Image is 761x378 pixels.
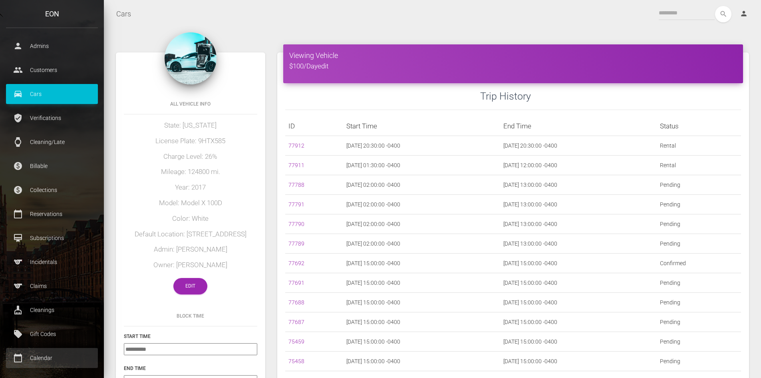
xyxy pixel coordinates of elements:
a: watch Cleaning/Late [6,132,98,152]
a: 77790 [288,221,304,227]
h5: $100/Day [289,62,737,71]
td: [DATE] 15:00:00 -0400 [500,332,657,352]
td: [DATE] 15:00:00 -0400 [343,332,500,352]
td: [DATE] 15:00:00 -0400 [343,293,500,312]
p: Claims [12,280,92,292]
p: Subscriptions [12,232,92,244]
h6: End Time [124,365,257,372]
a: sports Claims [6,276,98,296]
button: search [715,6,731,22]
a: 75458 [288,358,304,364]
td: [DATE] 15:00:00 -0400 [500,352,657,371]
p: Cleaning/Late [12,136,92,148]
h5: Mileage: 124800 mi. [124,167,257,177]
td: [DATE] 13:00:00 -0400 [500,214,657,234]
img: 50.jpg [165,32,217,84]
h5: State: [US_STATE] [124,121,257,130]
a: edit [318,62,328,70]
td: Pending [657,332,741,352]
td: [DATE] 02:00:00 -0400 [343,175,500,195]
td: [DATE] 15:00:00 -0400 [343,312,500,332]
td: Confirmed [657,254,741,273]
td: [DATE] 15:00:00 -0400 [500,312,657,332]
h5: Color: White [124,214,257,224]
td: [DATE] 02:00:00 -0400 [343,234,500,254]
td: Pending [657,273,741,293]
h5: Model: Model X 100D [124,198,257,208]
p: Admins [12,40,92,52]
a: Cars [116,4,131,24]
a: 77788 [288,182,304,188]
p: Calendar [12,352,92,364]
a: paid Collections [6,180,98,200]
td: Pending [657,234,741,254]
td: Pending [657,175,741,195]
td: [DATE] 12:00:00 -0400 [500,156,657,175]
td: [DATE] 15:00:00 -0400 [500,273,657,293]
td: Pending [657,214,741,234]
td: Pending [657,293,741,312]
a: people Customers [6,60,98,80]
a: 77789 [288,240,304,247]
a: 77692 [288,260,304,266]
a: cleaning_services Cleanings [6,300,98,320]
td: [DATE] 02:00:00 -0400 [343,195,500,214]
a: 75459 [288,338,304,345]
td: [DATE] 15:00:00 -0400 [343,273,500,293]
a: 77688 [288,299,304,306]
th: Status [657,116,741,136]
h6: Start Time [124,333,257,340]
td: [DATE] 13:00:00 -0400 [500,195,657,214]
a: person [734,6,755,22]
a: paid Billable [6,156,98,176]
td: Rental [657,156,741,175]
p: Gift Codes [12,328,92,340]
h5: Default Location: [STREET_ADDRESS] [124,230,257,239]
td: [DATE] 15:00:00 -0400 [343,352,500,371]
td: Pending [657,352,741,371]
td: Pending [657,195,741,214]
td: Pending [657,312,741,332]
a: calendar_today Reservations [6,204,98,224]
i: person [740,10,748,18]
a: person Admins [6,36,98,56]
h5: Owner: [PERSON_NAME] [124,260,257,270]
th: ID [285,116,344,136]
td: Rental [657,136,741,156]
h5: Admin: [PERSON_NAME] [124,245,257,254]
a: card_membership Subscriptions [6,228,98,248]
td: [DATE] 01:30:00 -0400 [343,156,500,175]
td: [DATE] 20:30:00 -0400 [500,136,657,156]
p: Customers [12,64,92,76]
td: [DATE] 02:00:00 -0400 [343,214,500,234]
h3: Trip History [480,89,741,103]
td: [DATE] 15:00:00 -0400 [343,254,500,273]
p: Collections [12,184,92,196]
th: End Time [500,116,657,136]
h4: Viewing Vehicle [289,50,737,60]
a: verified_user Verifications [6,108,98,128]
h6: Block Time [124,312,257,320]
a: 77691 [288,280,304,286]
p: Incidentals [12,256,92,268]
h5: License Plate: 9HTX585 [124,136,257,146]
a: 77687 [288,319,304,325]
a: 77911 [288,162,304,168]
p: Cars [12,88,92,100]
a: drive_eta Cars [6,84,98,104]
h5: Charge Level: 26% [124,152,257,162]
th: Start Time [343,116,500,136]
a: local_offer Gift Codes [6,324,98,344]
p: Cleanings [12,304,92,316]
td: [DATE] 13:00:00 -0400 [500,175,657,195]
h5: Year: 2017 [124,183,257,192]
a: Edit [173,278,207,294]
a: 77912 [288,142,304,149]
p: Reservations [12,208,92,220]
p: Billable [12,160,92,172]
h6: All Vehicle Info [124,100,257,108]
a: calendar_today Calendar [6,348,98,368]
p: Verifications [12,112,92,124]
td: [DATE] 15:00:00 -0400 [500,293,657,312]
